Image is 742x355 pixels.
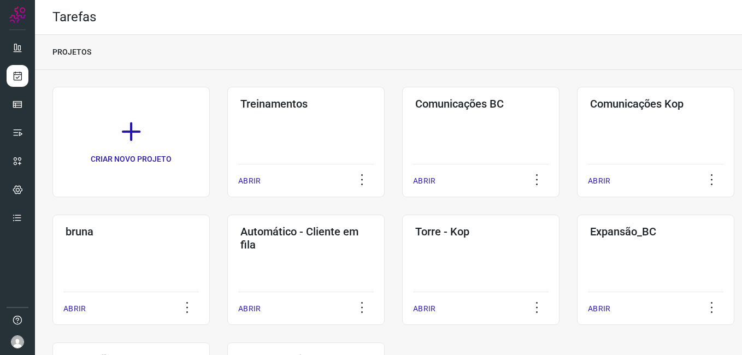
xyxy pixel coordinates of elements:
h3: Treinamentos [240,97,372,110]
p: ABRIR [238,303,261,315]
h2: Tarefas [52,9,96,25]
img: avatar-user-boy.jpg [11,335,24,348]
h3: Comunicações Kop [590,97,721,110]
h3: Automático - Cliente em fila [240,225,372,251]
p: ABRIR [413,303,435,315]
img: Logo [9,7,26,23]
p: ABRIR [63,303,86,315]
p: ABRIR [588,175,610,187]
p: PROJETOS [52,46,91,58]
p: ABRIR [238,175,261,187]
h3: Expansão_BC [590,225,721,238]
p: ABRIR [413,175,435,187]
p: ABRIR [588,303,610,315]
h3: bruna [66,225,197,238]
p: CRIAR NOVO PROJETO [91,153,172,165]
h3: Comunicações BC [415,97,546,110]
h3: Torre - Kop [415,225,546,238]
